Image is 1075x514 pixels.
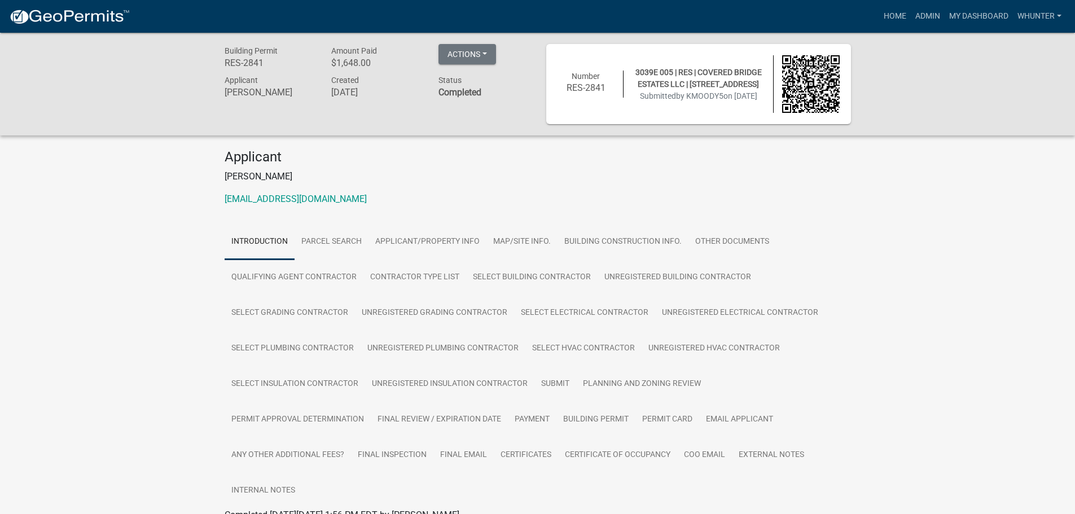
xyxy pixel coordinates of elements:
[676,91,723,100] span: by KMOODY5
[225,76,258,85] span: Applicant
[688,224,776,260] a: Other Documents
[534,366,576,402] a: Submit
[368,224,486,260] a: Applicant/Property Info
[371,402,508,438] a: Final Review / Expiration Date
[508,402,556,438] a: Payment
[438,44,496,64] button: Actions
[438,76,462,85] span: Status
[225,402,371,438] a: Permit Approval Determination
[945,6,1013,27] a: My Dashboard
[355,295,514,331] a: Unregistered Grading Contractor
[572,72,600,81] span: Number
[363,260,466,296] a: Contractor Type List
[331,87,422,98] h6: [DATE]
[677,437,732,473] a: COO Email
[879,6,911,27] a: Home
[699,402,780,438] a: Email Applicant
[655,295,825,331] a: Unregistered Electrical Contractor
[331,46,377,55] span: Amount Paid
[225,58,315,68] h6: RES-2841
[558,224,688,260] a: Building Construction Info.
[225,194,367,204] a: [EMAIL_ADDRESS][DOMAIN_NAME]
[635,402,699,438] a: Permit Card
[331,58,422,68] h6: $1,648.00
[640,91,757,100] span: Submitted on [DATE]
[351,437,433,473] a: Final Inspection
[911,6,945,27] a: Admin
[225,87,315,98] h6: [PERSON_NAME]
[365,366,534,402] a: Unregistered Insulation Contractor
[598,260,758,296] a: Unregistered Building Contractor
[225,331,361,367] a: Select Plumbing Contractor
[225,224,295,260] a: Introduction
[576,366,708,402] a: Planning and Zoning Review
[225,437,351,473] a: Any other Additional Fees?
[466,260,598,296] a: Select Building Contractor
[558,437,677,473] a: Certificate of Occupancy
[642,331,787,367] a: Unregistered HVAC Contractor
[732,437,811,473] a: External Notes
[225,366,365,402] a: Select Insulation Contractor
[225,170,851,183] p: [PERSON_NAME]
[438,87,481,98] strong: Completed
[486,224,558,260] a: Map/Site Info.
[782,55,840,113] img: QR code
[225,295,355,331] a: Select Grading Contractor
[225,473,302,509] a: Internal Notes
[635,68,762,89] span: 3039E 005 | RES | COVERED BRIDGE ESTATES LLC | [STREET_ADDRESS]
[556,402,635,438] a: Building Permit
[433,437,494,473] a: Final Email
[225,46,278,55] span: Building Permit
[331,76,359,85] span: Created
[1013,6,1066,27] a: whunter
[494,437,558,473] a: Certificates
[514,295,655,331] a: Select Electrical Contractor
[225,260,363,296] a: Qualifying Agent Contractor
[558,82,615,93] h6: RES-2841
[525,331,642,367] a: Select HVAC Contractor
[225,149,851,165] h4: Applicant
[295,224,368,260] a: Parcel search
[361,331,525,367] a: Unregistered Plumbing Contractor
